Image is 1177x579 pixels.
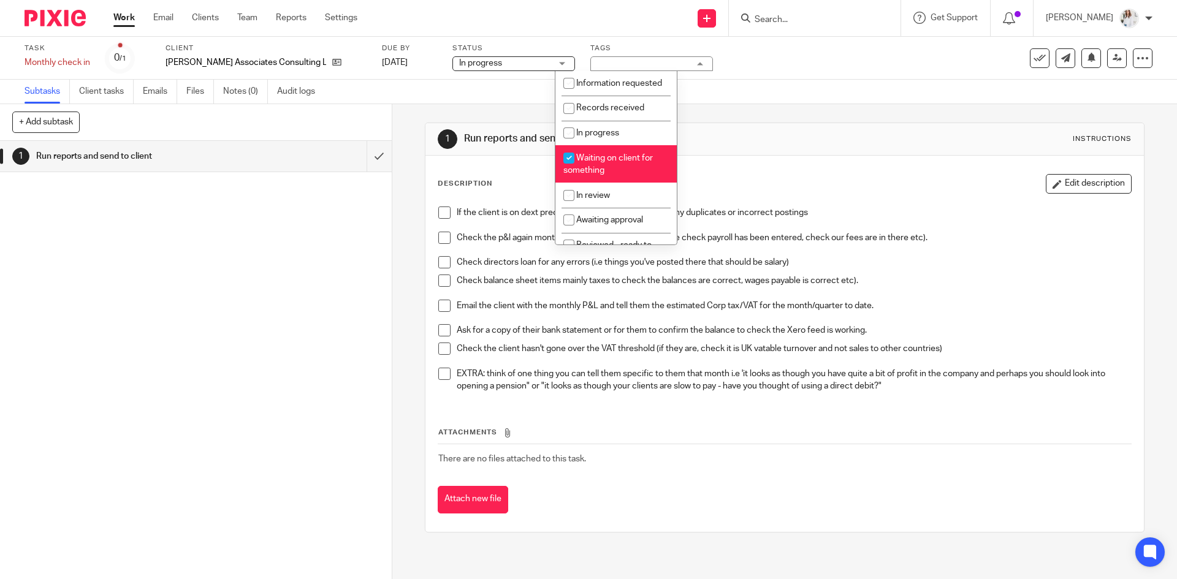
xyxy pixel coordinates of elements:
[576,79,662,88] span: Information requested
[457,256,1130,268] p: Check directors loan for any errors (i.e things you've posted there that should be salary)
[143,80,177,104] a: Emails
[25,56,90,69] div: Monthly check in
[1046,174,1132,194] button: Edit description
[563,241,652,262] span: Reviewed - ready to send to client
[12,148,29,165] div: 1
[438,179,492,189] p: Description
[166,44,367,53] label: Client
[1119,9,1139,28] img: Daisy.JPG
[438,486,508,513] button: Attach new file
[457,324,1130,336] p: Ask for a copy of their bank statement or for them to confirm the balance to check the Xero feed ...
[576,216,643,224] span: Awaiting approval
[120,55,126,62] small: /1
[464,132,811,145] h1: Run reports and send to client
[166,56,326,69] p: [PERSON_NAME] Associates Consulting Limited
[277,80,324,104] a: Audit logs
[325,12,357,24] a: Settings
[459,59,502,67] span: In progress
[457,274,1130,287] p: Check balance sheet items mainly taxes to check the balances are correct, wages payable is correc...
[36,147,248,165] h1: Run reports and send to client
[223,80,268,104] a: Notes (0)
[576,129,619,137] span: In progress
[457,206,1130,219] p: If the client is on dext precision do this first to check for any duplicates or incorrect postings
[576,104,644,112] span: Records received
[79,80,134,104] a: Client tasks
[25,44,90,53] label: Task
[382,44,437,53] label: Due by
[186,80,214,104] a: Files
[931,13,978,22] span: Get Support
[153,12,173,24] a: Email
[25,80,70,104] a: Subtasks
[452,44,575,53] label: Status
[438,129,457,149] div: 1
[590,44,713,53] label: Tags
[25,10,86,26] img: Pixie
[276,12,307,24] a: Reports
[576,191,610,200] span: In review
[113,12,135,24] a: Work
[438,455,586,463] span: There are no files attached to this task.
[12,112,80,132] button: + Add subtask
[563,154,653,175] span: Waiting on client for something
[457,300,1130,312] p: Email the client with the monthly P&L and tell them the estimated Corp tax/VAT for the month/quar...
[192,12,219,24] a: Clients
[438,429,497,436] span: Attachments
[457,342,1130,355] p: Check the client hasn't gone over the VAT threshold (if they are, check it is UK vatable turnover...
[1046,12,1113,24] p: [PERSON_NAME]
[457,368,1130,393] p: EXTRA: think of one thing you can tell them specific to them that month i.e 'it looks as though y...
[753,15,864,26] input: Search
[1073,134,1132,144] div: Instructions
[114,51,126,65] div: 0
[382,58,408,67] span: [DATE]
[237,12,257,24] a: Team
[457,232,1130,244] p: Check the p&l again month on month for any anomalies (i.e check payroll has been entered, check o...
